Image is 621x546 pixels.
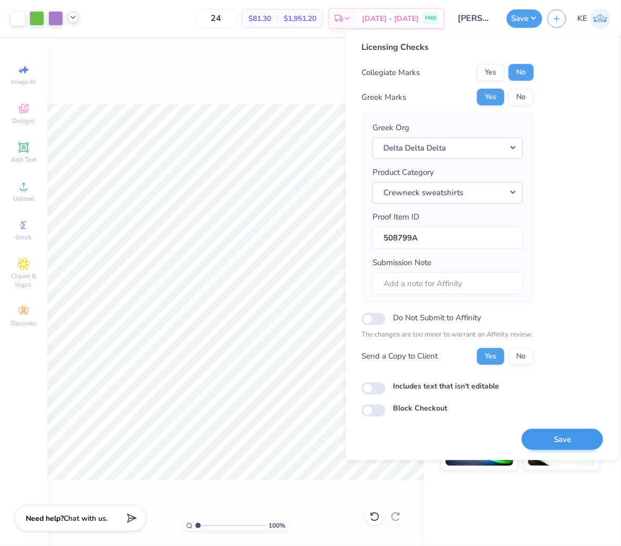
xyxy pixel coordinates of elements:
input: Untitled Design [450,8,501,29]
strong: Need help? [26,513,64,523]
span: FREE [425,15,436,22]
button: Delta Delta Delta [372,137,523,159]
span: 100 % [269,521,286,530]
div: Send a Copy to Client [361,350,438,362]
label: Do Not Submit to Affinity [393,311,481,324]
input: Add a note for Affinity [372,272,523,295]
div: Licensing Checks [361,41,534,54]
div: Greek Marks [361,91,406,103]
button: Yes [477,64,504,81]
span: Decorate [11,319,36,328]
label: Product Category [372,166,434,178]
button: Save [506,9,542,28]
span: $81.30 [249,13,271,24]
span: Image AI [12,78,36,86]
span: $1,951.20 [284,13,316,24]
a: KE [577,8,610,29]
span: Upload [13,194,34,203]
span: KE [577,13,587,25]
button: Save [522,428,603,450]
span: Chat with us. [64,513,108,523]
button: No [509,348,534,364]
label: Includes text that isn't editable [393,380,499,391]
input: – – [195,9,236,28]
span: Designs [12,117,35,125]
span: Clipart & logos [5,272,42,289]
button: Crewneck sweatshirts [372,182,523,203]
img: Kent Everic Delos Santos [590,8,610,29]
button: No [509,64,534,81]
label: Proof Item ID [372,211,419,223]
span: Add Text [11,155,36,164]
button: Yes [477,89,504,106]
p: The changes are too minor to warrant an Affinity review. [361,330,534,340]
span: Greek [16,233,32,241]
button: Yes [477,348,504,364]
button: No [509,89,534,106]
label: Block Checkout [393,403,447,414]
div: Collegiate Marks [361,67,420,79]
span: [DATE] - [DATE] [362,13,419,24]
label: Greek Org [372,122,409,134]
label: Submission Note [372,257,431,269]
